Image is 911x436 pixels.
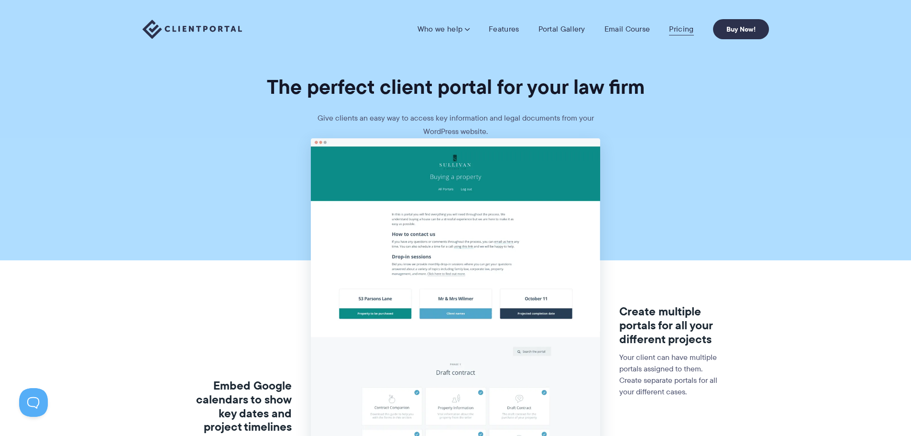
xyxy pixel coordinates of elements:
[312,112,599,138] p: Give clients an easy way to access key information and legal documents from your WordPress website.
[619,352,724,398] p: Your client can have multiple portals assigned to them. Create separate portals for all your diff...
[187,379,292,434] h3: Embed Google calendars to show key dates and project timelines
[19,388,48,417] iframe: Toggle Customer Support
[604,24,650,34] a: Email Course
[713,19,769,39] a: Buy Now!
[538,24,585,34] a: Portal Gallery
[417,24,470,34] a: Who we help
[669,24,693,34] a: Pricing
[489,24,519,34] a: Features
[619,305,724,346] h3: Create multiple portals for all your different projects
